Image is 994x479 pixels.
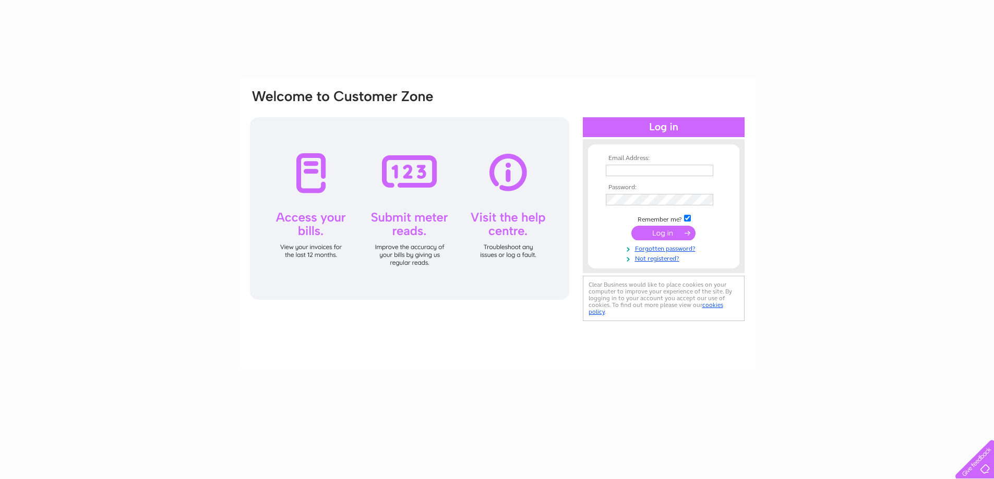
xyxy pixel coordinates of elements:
[589,301,723,315] a: cookies policy
[631,226,696,240] input: Submit
[603,184,724,191] th: Password:
[603,155,724,162] th: Email Address:
[603,213,724,224] td: Remember me?
[606,243,724,253] a: Forgotten password?
[606,253,724,263] a: Not registered?
[583,276,745,321] div: Clear Business would like to place cookies on your computer to improve your experience of the sit...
